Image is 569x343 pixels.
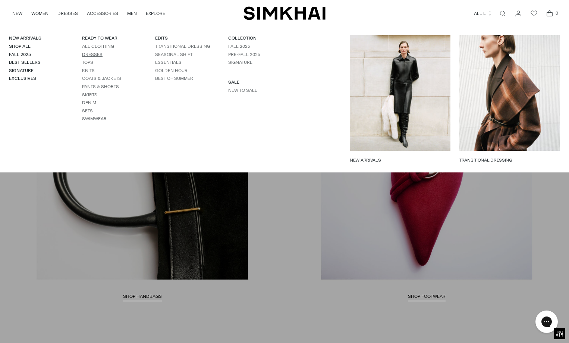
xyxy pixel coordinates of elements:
a: EXPLORE [146,5,165,22]
button: ALL L [474,5,493,22]
span: 0 [553,10,560,16]
a: DRESSES [57,5,78,22]
a: Open cart modal [542,6,557,21]
a: NEW [12,5,22,22]
a: Go to the account page [511,6,526,21]
a: WOMEN [31,5,48,22]
iframe: Gorgias live chat messenger [532,308,562,336]
a: SIMKHAI [243,6,326,21]
a: Wishlist [526,6,541,21]
a: ACCESSORIES [87,5,118,22]
a: MEN [127,5,137,22]
a: Open search modal [495,6,510,21]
